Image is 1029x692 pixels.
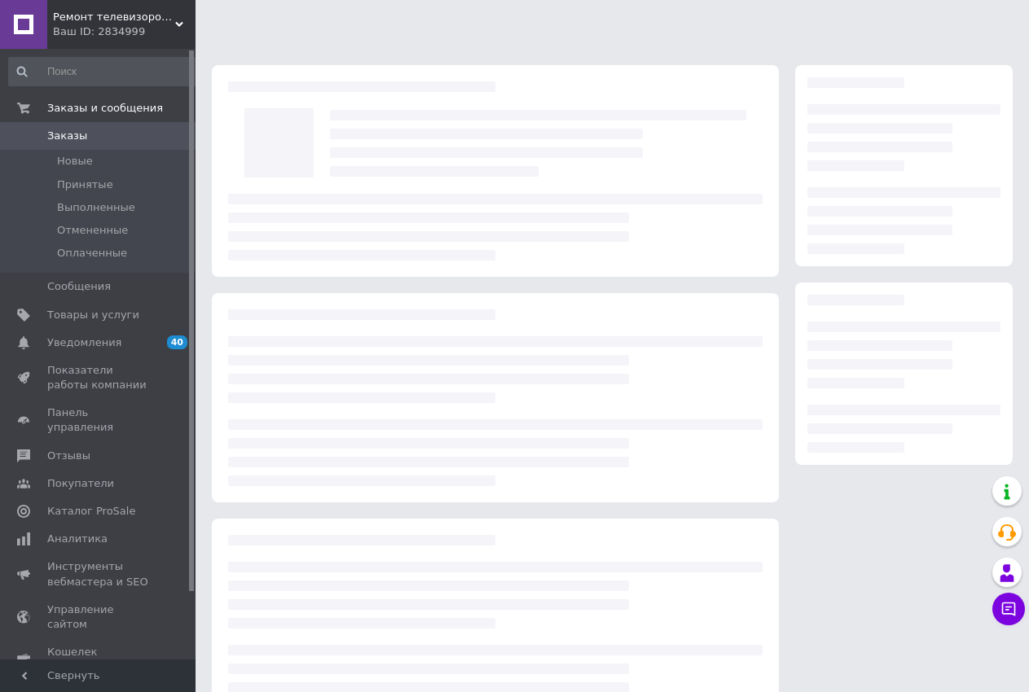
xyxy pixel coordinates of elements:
[47,449,90,463] span: Отзывы
[8,57,201,86] input: Поиск
[57,223,128,238] span: Отмененные
[167,335,187,349] span: 40
[57,154,93,169] span: Новые
[47,405,151,435] span: Панель управления
[47,532,108,546] span: Аналитика
[47,101,163,116] span: Заказы и сообщения
[47,645,151,674] span: Кошелек компании
[47,363,151,392] span: Показатели работы компании
[57,200,135,215] span: Выполненные
[47,279,111,294] span: Сообщения
[53,10,175,24] span: Ремонт телевизоров, бытовой техники
[57,246,127,261] span: Оплаченные
[47,504,135,519] span: Каталог ProSale
[47,335,121,350] span: Уведомления
[47,129,87,143] span: Заказы
[47,602,151,632] span: Управление сайтом
[992,593,1025,625] button: Чат с покупателем
[47,476,114,491] span: Покупатели
[47,559,151,589] span: Инструменты вебмастера и SEO
[53,24,196,39] div: Ваш ID: 2834999
[57,177,113,192] span: Принятые
[47,308,139,322] span: Товары и услуги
